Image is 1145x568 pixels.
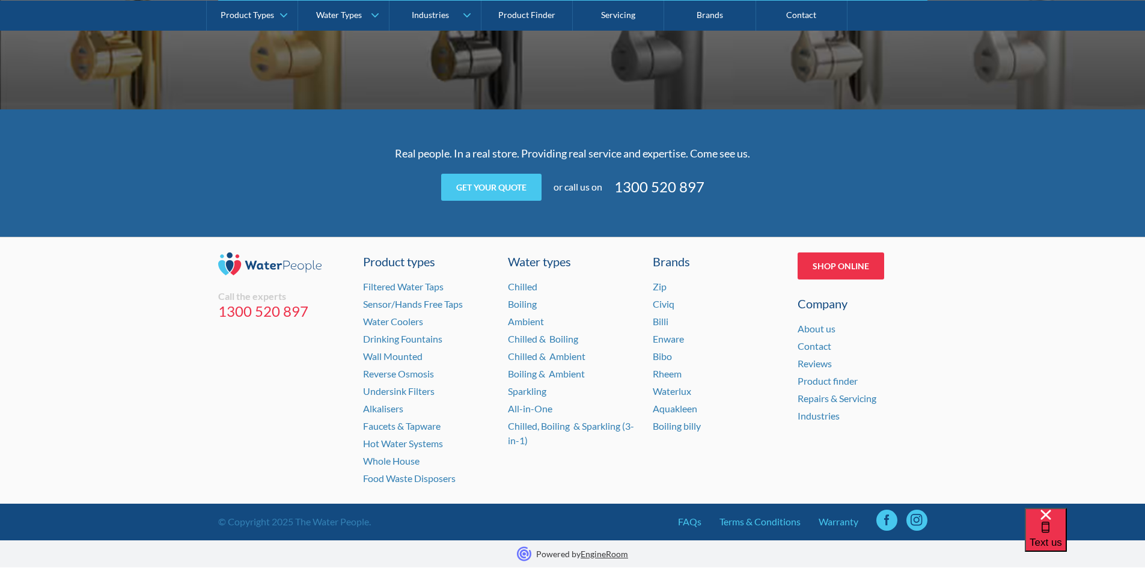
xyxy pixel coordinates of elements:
a: Industries [798,410,840,421]
a: Get your quote [441,174,542,201]
a: Filtered Water Taps [363,281,444,292]
a: Rheem [653,368,682,379]
a: Shop Online [798,252,884,279]
a: Food Waste Disposers [363,472,456,484]
a: Civiq [653,298,674,310]
a: Whole House [363,455,420,466]
div: or call us on [554,180,602,194]
div: Brands [653,252,783,270]
div: © Copyright 2025 The Water People. [218,515,371,529]
p: Real people. In a real store. Providing real service and expertise. Come see us. [338,145,807,162]
a: 1300 520 897 [614,176,704,198]
a: Sensor/Hands Free Taps [363,298,463,310]
a: Chilled & Boiling [508,333,578,344]
a: Zip [653,281,667,292]
a: Boiling [508,298,537,310]
a: Ambient [508,316,544,327]
a: Reviews [798,358,832,369]
div: Industries [412,10,449,20]
a: About us [798,323,835,334]
a: Contact [798,340,831,352]
a: Waterlux [653,385,691,397]
a: FAQs [678,515,701,529]
a: Faucets & Tapware [363,420,441,432]
a: Hot Water Systems [363,438,443,449]
a: Alkalisers [363,403,403,414]
a: Wall Mounted [363,350,423,362]
div: Company [798,295,927,313]
a: Product types [363,252,493,270]
a: Aquakleen [653,403,697,414]
div: Call the experts [218,290,348,302]
a: Warranty [819,515,858,529]
a: Boiling & Ambient [508,368,585,379]
a: Water Coolers [363,316,423,327]
a: Reverse Osmosis [363,368,434,379]
a: Chilled [508,281,537,292]
a: Bibo [653,350,672,362]
a: Billi [653,316,668,327]
div: Product Types [221,10,274,20]
a: Sparkling [508,385,546,397]
a: EngineRoom [581,549,628,559]
a: Chilled & Ambient [508,350,585,362]
a: Product finder [798,375,858,386]
a: Repairs & Servicing [798,392,876,404]
a: Terms & Conditions [719,515,801,529]
a: Boiling billy [653,420,701,432]
iframe: podium webchat widget bubble [1025,508,1145,568]
a: Enware [653,333,684,344]
a: Water types [508,252,638,270]
p: Powered by [536,548,628,560]
a: Undersink Filters [363,385,435,397]
a: 1300 520 897 [218,302,348,320]
div: Water Types [316,10,362,20]
a: Chilled, Boiling & Sparkling (3-in-1) [508,420,634,446]
a: Drinking Fountains [363,333,442,344]
a: All-in-One [508,403,552,414]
